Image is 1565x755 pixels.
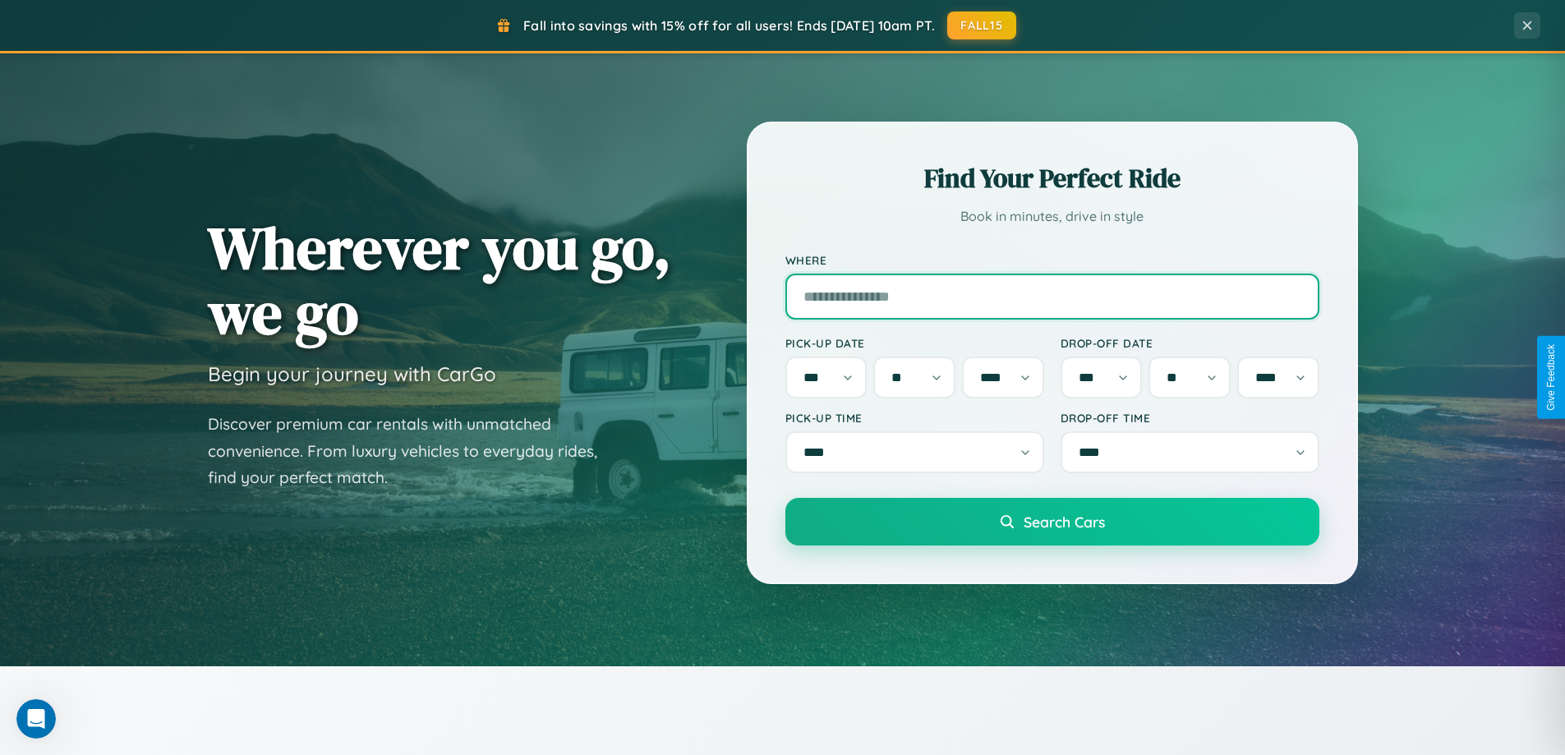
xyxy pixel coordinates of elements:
[785,336,1044,350] label: Pick-up Date
[1061,336,1319,350] label: Drop-off Date
[208,411,619,491] p: Discover premium car rentals with unmatched convenience. From luxury vehicles to everyday rides, ...
[208,215,671,345] h1: Wherever you go, we go
[785,205,1319,228] p: Book in minutes, drive in style
[208,361,496,386] h3: Begin your journey with CarGo
[16,699,56,739] iframe: Intercom live chat
[785,498,1319,546] button: Search Cars
[785,253,1319,267] label: Where
[1061,411,1319,425] label: Drop-off Time
[947,12,1016,39] button: FALL15
[1545,344,1557,411] div: Give Feedback
[785,411,1044,425] label: Pick-up Time
[1024,513,1105,531] span: Search Cars
[523,17,935,34] span: Fall into savings with 15% off for all users! Ends [DATE] 10am PT.
[785,160,1319,196] h2: Find Your Perfect Ride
